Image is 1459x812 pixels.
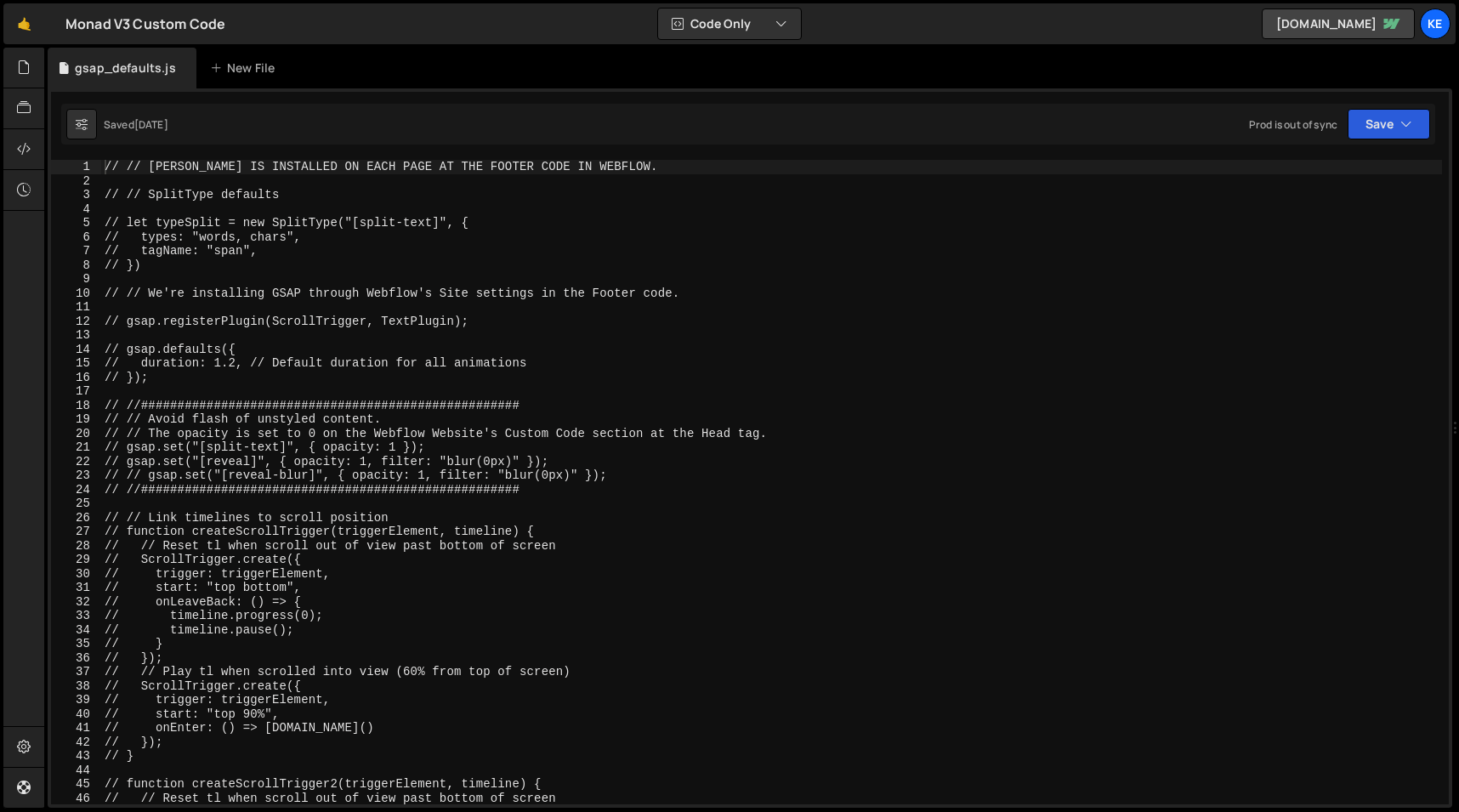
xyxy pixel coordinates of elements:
[51,511,101,525] div: 26
[51,567,101,582] div: 30
[51,651,101,666] div: 36
[51,244,101,258] div: 7
[51,764,101,778] div: 44
[51,665,101,679] div: 37
[210,60,281,77] div: New File
[51,440,101,455] div: 21
[51,483,101,497] div: 24
[3,3,45,44] a: 🤙
[51,735,101,750] div: 42
[51,777,101,792] div: 45
[51,749,101,764] div: 43
[51,553,101,567] div: 29
[51,623,101,638] div: 34
[51,412,101,427] div: 19
[65,14,225,34] div: Monad V3 Custom Code
[51,427,101,441] div: 20
[51,497,101,511] div: 25
[51,792,101,806] div: 46
[51,356,101,371] div: 15
[1420,9,1450,39] a: ke
[51,343,101,357] div: 14
[51,609,101,623] div: 33
[1249,117,1337,132] div: Prod is out of sync
[1348,109,1430,139] button: Save
[51,384,101,399] div: 17
[51,300,101,315] div: 11
[51,371,101,385] div: 16
[51,216,101,230] div: 5
[51,525,101,539] div: 27
[51,328,101,343] div: 13
[51,230,101,245] div: 6
[51,455,101,469] div: 22
[51,272,101,287] div: 9
[51,637,101,651] div: 35
[51,581,101,595] div: 31
[51,707,101,722] div: 40
[51,721,101,735] div: 41
[51,287,101,301] div: 10
[51,595,101,610] div: 32
[51,468,101,483] div: 23
[51,174,101,189] div: 2
[51,315,101,329] div: 12
[75,60,176,77] div: gsap_defaults.js
[104,117,168,132] div: Saved
[658,9,801,39] button: Code Only
[51,202,101,217] div: 4
[51,258,101,273] div: 8
[51,539,101,554] div: 28
[51,679,101,694] div: 38
[51,399,101,413] div: 18
[1262,9,1415,39] a: [DOMAIN_NAME]
[51,160,101,174] div: 1
[51,188,101,202] div: 3
[134,117,168,132] div: [DATE]
[51,693,101,707] div: 39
